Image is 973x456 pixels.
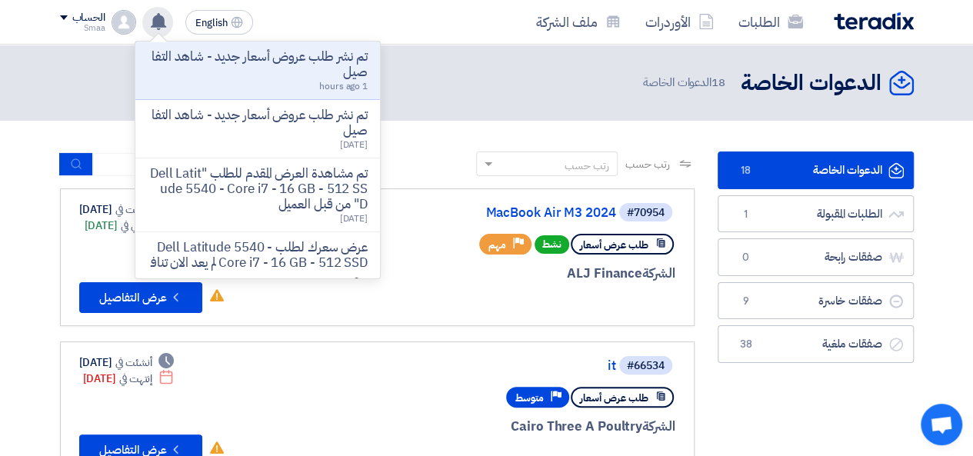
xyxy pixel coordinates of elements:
[633,4,726,40] a: الأوردرات
[79,201,175,218] div: [DATE]
[305,264,675,284] div: ALJ Finance
[718,282,914,320] a: صفقات خاسرة9
[642,264,675,283] span: الشركة
[718,151,914,189] a: الدعوات الخاصة18
[112,10,136,35] img: profile_test.png
[148,240,368,286] p: عرض سعرك لطلب Dell Latitude 5540 - Core i7 - 16 GB - 512 SSD لم يعد الان تنافسي
[580,238,648,252] span: طلب عرض أسعار
[741,68,881,98] h2: الدعوات الخاصة
[711,74,725,91] span: 18
[79,282,202,313] button: عرض التفاصيل
[121,218,152,234] span: ينتهي في
[524,4,633,40] a: ملف الشركة
[319,79,368,93] span: 1 hours ago
[737,207,755,222] span: 1
[565,158,609,174] div: رتب حسب
[643,74,728,92] span: الدعوات الخاصة
[85,218,175,234] div: [DATE]
[718,195,914,233] a: الطلبات المقبولة1
[488,238,506,252] span: مهم
[834,12,914,30] img: Teradix logo
[83,371,175,387] div: [DATE]
[627,361,665,371] div: #66534
[726,4,815,40] a: الطلبات
[72,12,105,25] div: الحساب
[921,404,962,445] a: Open chat
[339,138,367,151] span: [DATE]
[305,417,675,437] div: Cairo Three A Poultry
[148,49,368,80] p: تم نشر طلب عروض أسعار جديد - شاهد التفاصيل
[627,208,665,218] div: #70954
[148,166,368,212] p: تم مشاهدة العرض المقدم للطلب "Dell Latitude 5540 - Core i7 - 16 GB - 512 SSD" من قبل العميل
[737,163,755,178] span: 18
[195,18,228,28] span: English
[308,359,616,373] a: it
[737,294,755,309] span: 9
[60,24,105,32] div: Smaa
[642,417,675,436] span: الشركة
[339,211,367,225] span: [DATE]
[115,201,152,218] span: أنشئت في
[119,371,152,387] span: إنتهت في
[535,235,569,254] span: نشط
[718,238,914,276] a: صفقات رابحة0
[308,206,616,220] a: MacBook Air M3 2024
[115,354,152,371] span: أنشئت في
[93,153,308,176] input: ابحث بعنوان أو رقم الطلب
[515,391,544,405] span: متوسط
[79,354,175,371] div: [DATE]
[148,108,368,138] p: تم نشر طلب عروض أسعار جديد - شاهد التفاصيل
[737,337,755,352] span: 38
[718,325,914,363] a: صفقات ملغية38
[737,250,755,265] span: 0
[185,10,253,35] button: English
[625,156,669,172] span: رتب حسب
[580,391,648,405] span: طلب عرض أسعار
